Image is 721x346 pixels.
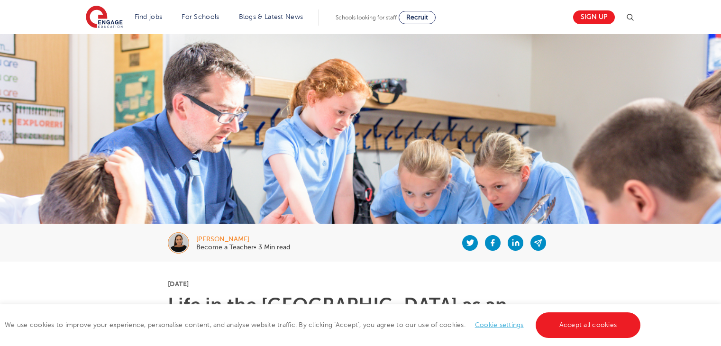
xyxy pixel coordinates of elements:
a: Blogs & Latest News [239,13,303,20]
p: Become a Teacher• 3 Min read [196,244,290,251]
span: We use cookies to improve your experience, personalise content, and analyse website traffic. By c... [5,321,643,328]
a: For Schools [182,13,219,20]
a: Recruit [399,11,436,24]
span: Recruit [406,14,428,21]
a: Sign up [573,10,615,24]
span: Schools looking for staff [336,14,397,21]
div: [PERSON_NAME] [196,236,290,243]
p: [DATE] [168,281,553,287]
img: Engage Education [86,6,123,29]
a: Find jobs [135,13,163,20]
a: Accept all cookies [536,312,641,338]
h1: Life in the [GEOGRAPHIC_DATA] as an international teacher [168,296,553,334]
a: Cookie settings [475,321,524,328]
